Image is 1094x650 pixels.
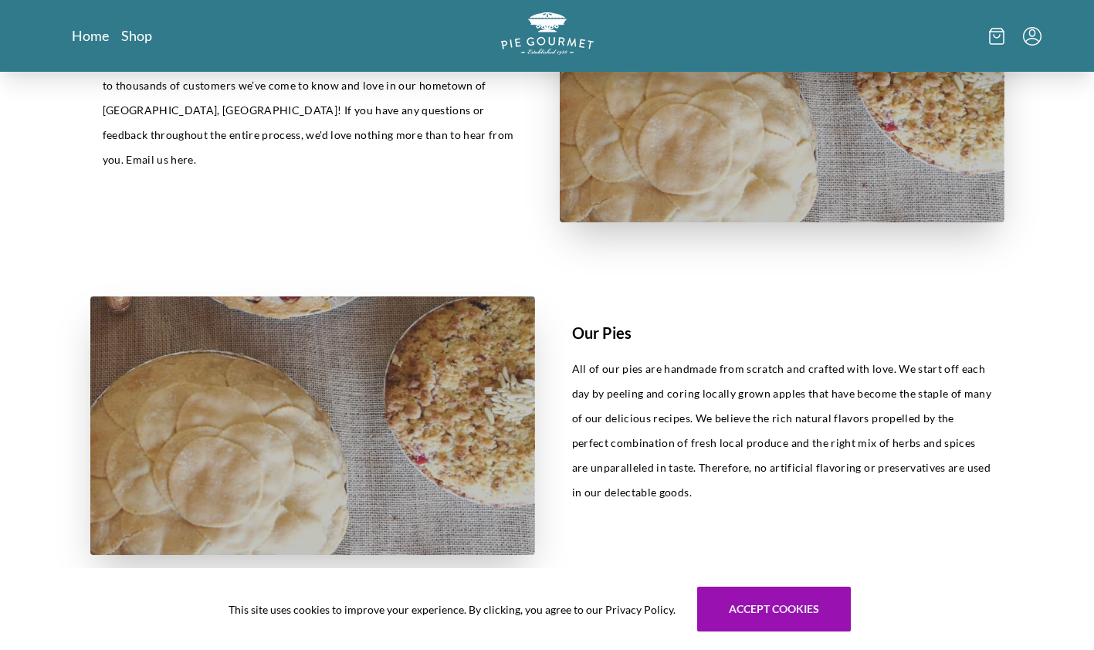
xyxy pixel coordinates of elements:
p: All of our pies are handmade from scratch and crafted with love. We start off each day by peeling... [572,357,992,505]
span: This site uses cookies to improve your experience. By clicking, you agree to our Privacy Policy. [229,601,676,618]
img: pies [90,296,535,555]
p: Since our humble start in [DATE]. We opened the doors to our current location in [DATE] and have ... [103,24,523,172]
h1: Our Pies [572,321,992,344]
a: Logo [501,12,594,59]
button: Accept cookies [697,587,851,631]
a: Shop [121,26,152,45]
a: Home [72,26,109,45]
img: logo [501,12,594,55]
button: Menu [1023,27,1042,46]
